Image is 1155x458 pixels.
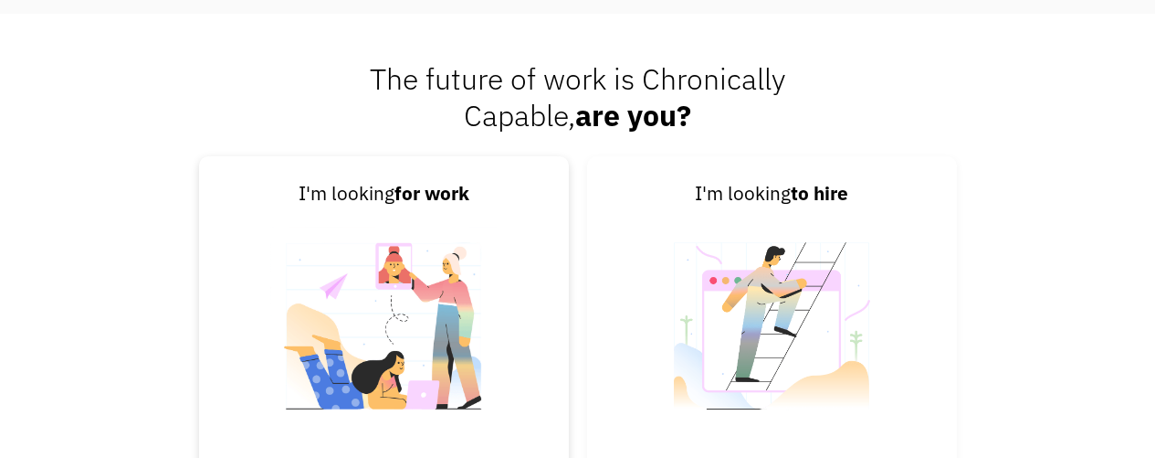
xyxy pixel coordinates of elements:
div: I'm looking [610,179,934,208]
div: I'm looking [222,179,546,208]
strong: to hire [791,181,848,206]
strong: are you? [575,96,691,134]
span: The future of work is Chronically Capable, [370,59,785,134]
strong: for work [394,181,469,206]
